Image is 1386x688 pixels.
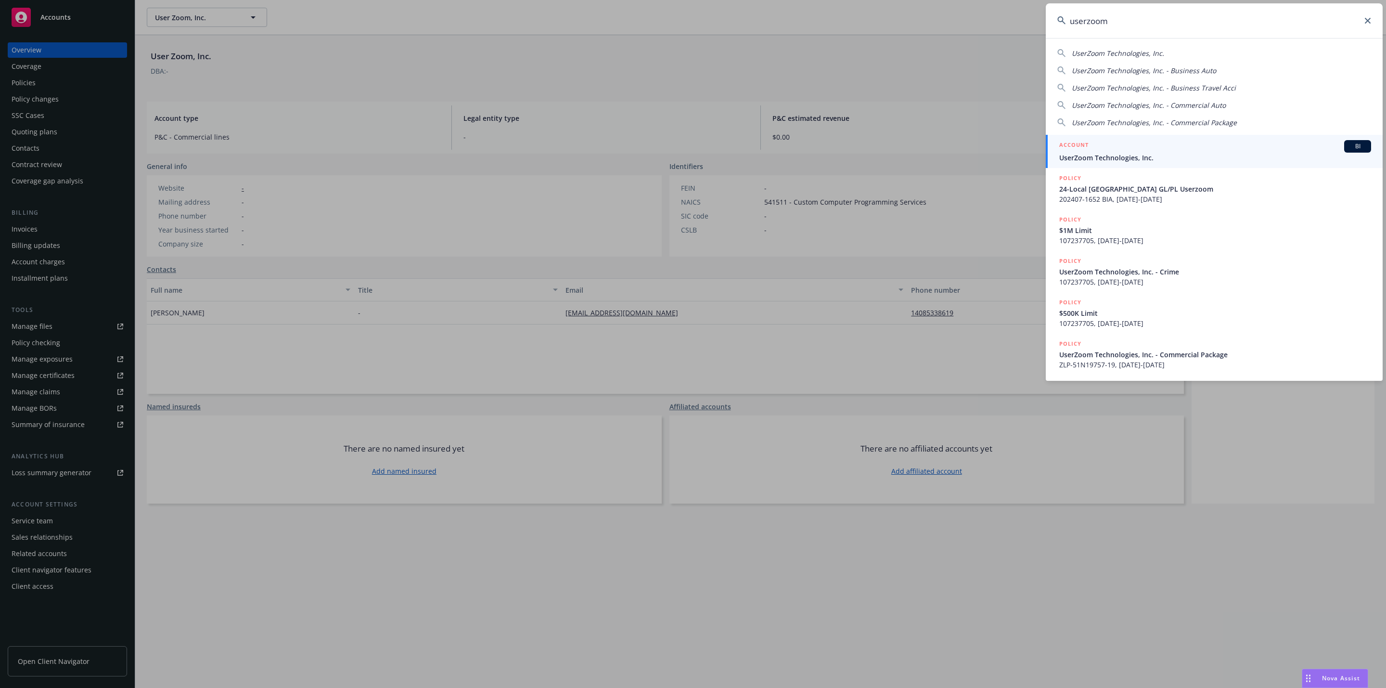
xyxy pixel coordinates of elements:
span: 24-Local [GEOGRAPHIC_DATA] GL/PL Userzoom [1059,184,1371,194]
input: Search... [1046,3,1383,38]
span: 107237705, [DATE]-[DATE] [1059,318,1371,328]
span: UserZoom Technologies, Inc. [1072,49,1164,58]
span: UserZoom Technologies, Inc. - Business Travel Acci [1072,83,1236,92]
span: 107237705, [DATE]-[DATE] [1059,235,1371,246]
span: UserZoom Technologies, Inc. - Commercial Auto [1072,101,1226,110]
button: Nova Assist [1302,669,1368,688]
a: ACCOUNTBIUserZoom Technologies, Inc. [1046,135,1383,168]
a: POLICYUserZoom Technologies, Inc. - Crime107237705, [DATE]-[DATE] [1046,251,1383,292]
span: ZLP-51N19757-19, [DATE]-[DATE] [1059,360,1371,370]
h5: POLICY [1059,215,1081,224]
h5: POLICY [1059,173,1081,183]
span: $1M Limit [1059,225,1371,235]
div: Drag to move [1302,669,1314,688]
span: UserZoom Technologies, Inc. - Commercial Package [1072,118,1237,127]
span: UserZoom Technologies, Inc. - Commercial Package [1059,350,1371,360]
span: UserZoom Technologies, Inc. [1059,153,1371,163]
span: UserZoom Technologies, Inc. - Business Auto [1072,66,1216,75]
span: BI [1348,142,1367,151]
h5: POLICY [1059,256,1081,266]
span: $500K Limit [1059,308,1371,318]
span: 202407-1652 BIA, [DATE]-[DATE] [1059,194,1371,204]
h5: POLICY [1059,298,1081,307]
a: POLICY24-Local [GEOGRAPHIC_DATA] GL/PL Userzoom202407-1652 BIA, [DATE]-[DATE] [1046,168,1383,209]
a: POLICY$500K Limit107237705, [DATE]-[DATE] [1046,292,1383,334]
h5: POLICY [1059,339,1081,349]
span: Nova Assist [1322,674,1360,682]
h5: ACCOUNT [1059,140,1089,152]
a: POLICYUserZoom Technologies, Inc. - Commercial PackageZLP-51N19757-19, [DATE]-[DATE] [1046,334,1383,375]
span: UserZoom Technologies, Inc. - Crime [1059,267,1371,277]
span: 107237705, [DATE]-[DATE] [1059,277,1371,287]
a: POLICY$1M Limit107237705, [DATE]-[DATE] [1046,209,1383,251]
